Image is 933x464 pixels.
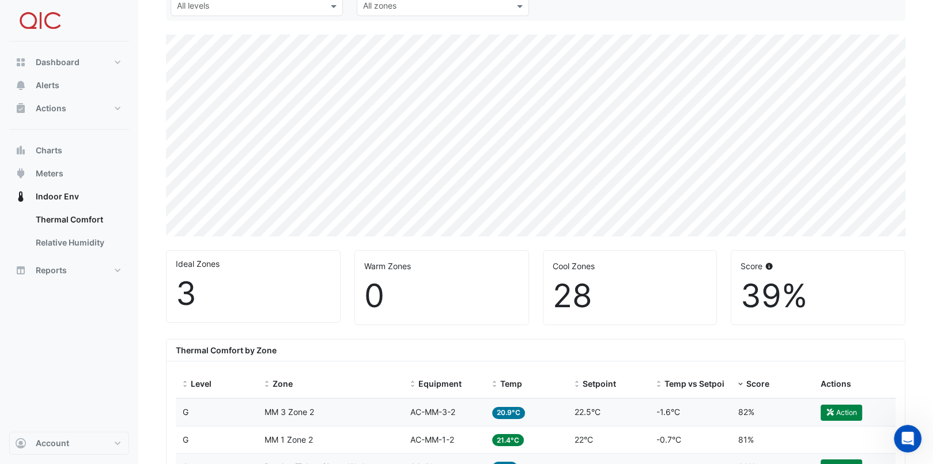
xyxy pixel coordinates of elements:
[492,407,525,419] span: 20.9°C
[418,379,462,388] span: Equipment
[656,435,681,444] span: -0.7°C
[14,9,66,32] img: Company Logo
[9,432,129,455] button: Account
[36,103,66,114] span: Actions
[9,185,129,208] button: Indoor Env
[273,379,293,388] span: Zone
[553,277,708,315] div: 28
[821,379,851,388] span: Actions
[9,97,129,120] button: Actions
[36,80,59,91] span: Alerts
[741,277,896,315] div: 39%
[741,260,896,272] div: Score
[15,145,27,156] app-icon: Charts
[364,260,519,272] div: Warm Zones
[738,435,754,444] span: 81%
[15,265,27,276] app-icon: Reports
[656,407,680,417] span: -1.6°C
[9,162,129,185] button: Meters
[15,56,27,68] app-icon: Dashboard
[265,435,313,444] span: MM 1 Zone 2
[575,435,593,444] span: 22°C
[746,379,769,388] span: Score
[553,260,708,272] div: Cool Zones
[183,435,188,444] span: G
[27,231,129,254] a: Relative Humidity
[36,56,80,68] span: Dashboard
[36,191,79,202] span: Indoor Env
[9,259,129,282] button: Reports
[821,405,862,421] button: Action
[15,80,27,91] app-icon: Alerts
[183,407,188,417] span: G
[265,407,314,417] span: MM 3 Zone 2
[364,277,519,315] div: 0
[191,379,211,388] span: Level
[583,379,616,388] span: Setpoint
[410,435,454,444] span: AC-MM-1-2
[36,437,69,449] span: Account
[9,139,129,162] button: Charts
[410,407,455,417] span: AC-MM-3-2
[176,345,277,355] b: Thermal Comfort by Zone
[9,208,129,259] div: Indoor Env
[15,191,27,202] app-icon: Indoor Env
[36,265,67,276] span: Reports
[9,51,129,74] button: Dashboard
[176,274,331,313] div: 3
[664,379,732,388] span: Temp vs Setpoint
[492,434,524,446] span: 21.4°C
[27,208,129,231] a: Thermal Comfort
[738,407,754,417] span: 82%
[15,103,27,114] app-icon: Actions
[36,168,63,179] span: Meters
[575,407,600,417] span: 22.5°C
[15,168,27,179] app-icon: Meters
[894,425,921,452] iframe: Intercom live chat
[9,74,129,97] button: Alerts
[36,145,62,156] span: Charts
[500,379,522,388] span: Temp
[176,258,331,270] div: Ideal Zones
